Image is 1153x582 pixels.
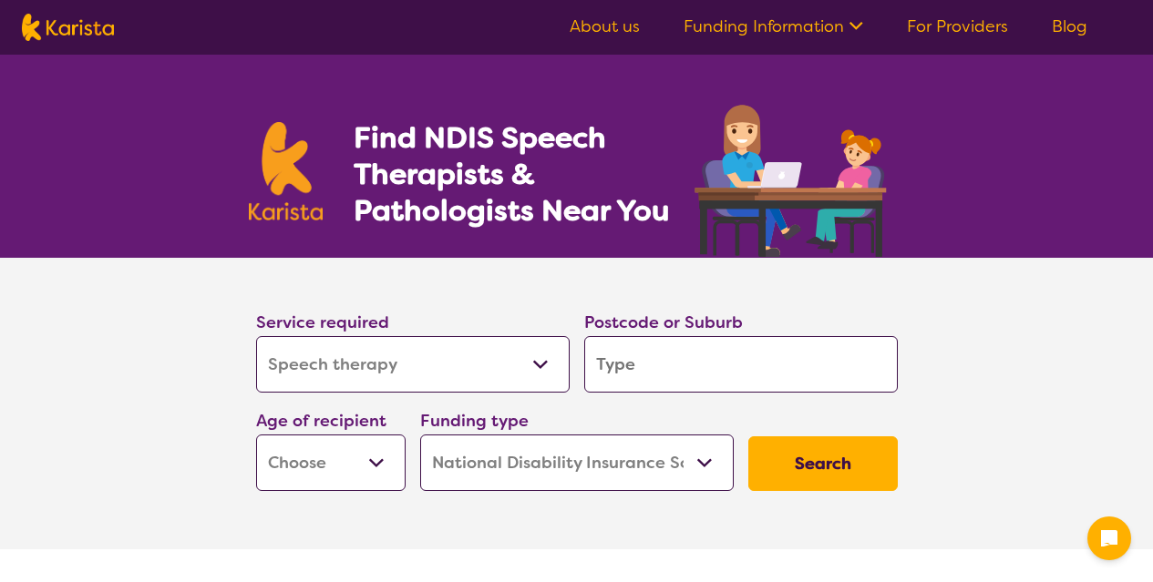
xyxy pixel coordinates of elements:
[907,15,1008,37] a: For Providers
[748,436,898,491] button: Search
[354,119,691,229] h1: Find NDIS Speech Therapists & Pathologists Near You
[584,336,898,393] input: Type
[684,15,863,37] a: Funding Information
[584,311,743,333] label: Postcode or Suburb
[1052,15,1087,37] a: Blog
[22,14,114,41] img: Karista logo
[420,410,529,432] label: Funding type
[256,410,386,432] label: Age of recipient
[570,15,640,37] a: About us
[256,311,389,333] label: Service required
[680,98,905,258] img: speech-therapy
[249,122,324,220] img: Karista logo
